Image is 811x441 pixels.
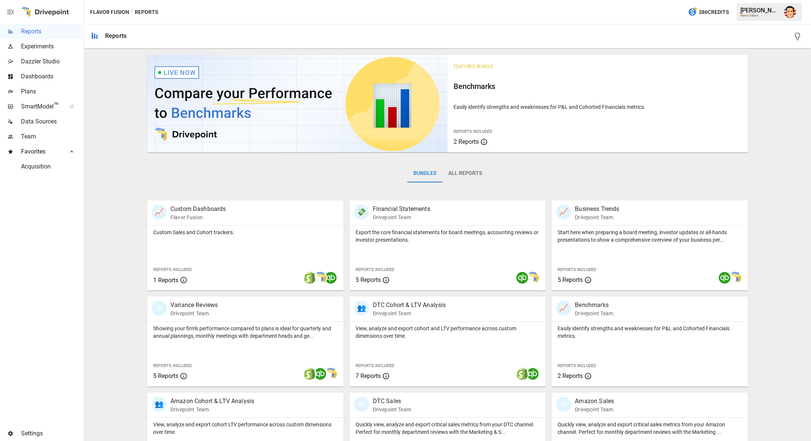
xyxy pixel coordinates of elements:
div: 💸 [354,205,369,220]
img: smart model [314,272,326,284]
span: 2 Reports [558,372,583,379]
p: Drivepoint Team [373,214,430,221]
img: smart model [527,272,539,284]
p: DTC Cohort & LTV Analysis [373,301,446,310]
button: All Reports [442,164,488,182]
h6: Benchmarks [454,80,742,92]
img: quickbooks [516,272,528,284]
p: View, analyze and export cohort and LTV performance across custom dimensions over time. [356,325,540,340]
p: DTC Sales [373,397,411,406]
span: SmartModel [21,102,61,111]
img: quickbooks [719,272,731,284]
span: Reports [21,27,82,36]
p: Drivepoint Team [170,310,218,317]
div: Reports [105,32,127,39]
p: Financial Statements [373,205,430,214]
div: 🛍 [556,397,571,412]
span: Plans [21,87,82,96]
img: smart model [729,272,741,284]
span: Reports Included [356,267,394,272]
p: Quickly view, analyze and export critical sales metrics from your Amazon channel. Perfect for mon... [558,421,742,436]
span: Settings [21,429,82,438]
img: shopify [516,368,528,380]
div: 📈 [152,205,167,220]
img: quickbooks [527,368,539,380]
p: Easily identify strengths and weaknesses for P&L and Cohorted Financials metrics. [454,103,742,111]
span: Reports Included [558,363,596,368]
span: Experiments [21,42,82,51]
p: Drivepoint Team [170,406,254,413]
span: 1 Reports [153,277,178,284]
p: Showing your firm's performance compared to plans is ideal for quarterly and annual plannings, mo... [153,325,338,340]
span: 386 Credits [699,8,729,17]
span: Reports Included [454,129,492,134]
span: Reports Included [356,363,394,368]
p: Drivepoint Team [373,310,446,317]
img: quickbooks [314,368,326,380]
div: Flavor Fusion [740,14,779,17]
div: 📈 [556,301,571,316]
p: Drivepoint Team [575,406,614,413]
span: Dashboards [21,72,82,81]
span: Favorites [21,147,61,156]
div: 📈 [556,205,571,220]
p: Easily identify strengths and weaknesses for P&L and Cohorted Financials metrics. [558,325,742,340]
div: / [131,8,133,17]
p: Start here when preparing a board meeting, investor updates or all-hands presentations to show a ... [558,229,742,244]
span: Acquisition [21,162,82,171]
span: Reports Included [558,267,596,272]
p: Custom Sales and Cohort trackers. [153,229,338,236]
div: [PERSON_NAME] [740,7,779,14]
span: Featured Bundle [454,64,493,69]
p: Amazon Cohort & LTV Analysis [170,397,254,406]
span: 2 Reports [454,138,479,145]
div: 👥 [152,397,167,412]
img: smart model [325,368,337,380]
p: Custom Dashboards [170,205,226,214]
button: Austin Gardner-Smith [779,2,800,23]
div: 👥 [354,301,369,316]
span: Dazzler Studio [21,57,82,66]
button: Bundles [407,164,442,182]
span: 5 Reports [153,372,178,379]
img: shopify [304,272,316,284]
p: Quickly view, analyze and export critical sales metrics from your DTC channel. Perfect for monthl... [356,421,540,436]
p: Benchmarks [575,301,613,310]
p: Export the core financial statements for board meetings, accounting reviews or investor presentat... [356,229,540,244]
p: Drivepoint Team [575,310,613,317]
img: quickbooks [325,272,337,284]
img: Austin Gardner-Smith [784,6,796,18]
span: ™ [54,101,59,110]
span: Team [21,132,82,141]
span: 5 Reports [356,276,381,283]
span: 5 Reports [558,276,583,283]
p: Business Trends [575,205,619,214]
span: Reports Included [153,267,192,272]
div: 🗓 [152,301,167,316]
img: video thumbnail [147,55,448,152]
p: Flavor Fusion [170,214,226,221]
button: 386Credits [685,5,732,19]
p: Variance Reviews [170,301,218,310]
p: View, analyze and export cohort LTV performance across custom dimensions over time. [153,421,338,436]
span: Data Sources [21,117,82,126]
p: Amazon Sales [575,397,614,406]
span: 7 Reports [356,372,381,379]
p: Drivepoint Team [575,214,619,221]
img: shopify [304,368,316,380]
button: Flavor Fusion [90,8,129,17]
div: 🛍 [354,397,369,412]
p: Drivepoint Team [373,406,411,413]
span: Reports Included [153,363,192,368]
